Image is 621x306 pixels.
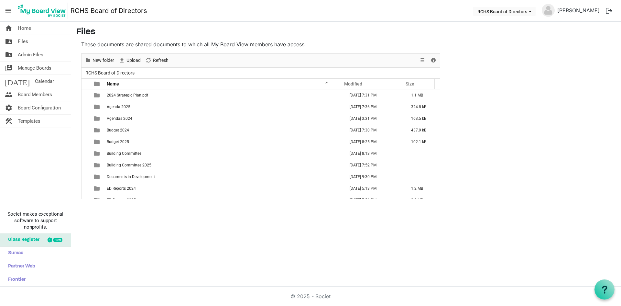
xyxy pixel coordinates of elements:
[107,105,130,109] span: Agenda 2025
[82,136,90,148] td: checkbox
[404,183,440,194] td: 1.2 MB is template cell column header Size
[343,101,404,113] td: May 15, 2025 7:36 PM column header Modified
[344,81,362,86] span: Modified
[82,89,90,101] td: checkbox
[90,89,105,101] td: is template cell column header type
[143,54,171,67] div: Refresh
[417,54,428,67] div: View
[90,113,105,124] td: is template cell column header type
[105,148,343,159] td: Building Committee is template cell column header Name
[555,4,602,17] a: [PERSON_NAME]
[5,88,13,101] span: people
[107,116,132,121] span: Agendas 2024
[404,113,440,124] td: 163.5 kB is template cell column header Size
[5,115,13,128] span: construction
[343,136,404,148] td: February 01, 2025 8:25 PM column header Modified
[105,171,343,183] td: Documents in Development is template cell column header Name
[406,81,414,86] span: Size
[90,136,105,148] td: is template cell column header type
[107,140,129,144] span: Budget 2025
[118,56,142,64] button: Upload
[5,260,35,273] span: Partner Web
[343,194,404,206] td: May 19, 2025 7:56 PM column header Modified
[82,171,90,183] td: checkbox
[90,101,105,113] td: is template cell column header type
[107,151,141,156] span: Building Committee
[82,54,116,67] div: New folder
[404,148,440,159] td: is template cell column header Size
[343,89,404,101] td: September 25, 2024 7:31 PM column header Modified
[71,4,147,17] a: RCHS Board of Directors
[82,194,90,206] td: checkbox
[90,183,105,194] td: is template cell column header type
[90,159,105,171] td: is template cell column header type
[107,163,151,167] span: Building Committee 2025
[90,194,105,206] td: is template cell column header type
[343,148,404,159] td: January 16, 2024 8:13 PM column header Modified
[84,56,115,64] button: New folder
[105,194,343,206] td: ED Reports 2025 is template cell column header Name
[144,56,170,64] button: Refresh
[105,136,343,148] td: Budget 2025 is template cell column header Name
[82,113,90,124] td: checkbox
[90,124,105,136] td: is template cell column header type
[126,56,141,64] span: Upload
[5,35,13,48] span: folder_shared
[107,175,155,179] span: Documents in Development
[404,194,440,206] td: 9.2 MB is template cell column header Size
[18,88,52,101] span: Board Members
[3,211,68,230] span: Societ makes exceptional software to support nonprofits.
[5,62,13,74] span: switch_account
[105,124,343,136] td: Budget 2024 is template cell column header Name
[18,35,28,48] span: Files
[343,113,404,124] td: September 21, 2024 3:31 PM column header Modified
[107,128,129,132] span: Budget 2024
[76,27,616,38] h3: Files
[18,62,51,74] span: Manage Boards
[18,22,31,35] span: Home
[84,69,136,77] span: RCHS Board of Directors
[90,171,105,183] td: is template cell column header type
[105,113,343,124] td: Agendas 2024 is template cell column header Name
[82,101,90,113] td: checkbox
[2,5,14,17] span: menu
[82,124,90,136] td: checkbox
[5,75,30,88] span: [DATE]
[105,101,343,113] td: Agenda 2025 is template cell column header Name
[602,4,616,17] button: logout
[105,159,343,171] td: Building Committee 2025 is template cell column header Name
[5,233,39,246] span: Glass Register
[542,4,555,17] img: no-profile-picture.svg
[53,238,62,242] div: new
[82,159,90,171] td: checkbox
[404,159,440,171] td: is template cell column header Size
[116,54,143,67] div: Upload
[343,124,404,136] td: January 15, 2024 7:30 PM column header Modified
[107,93,148,97] span: 2024 Strategic Plan.pdf
[428,54,439,67] div: Details
[5,273,26,286] span: Frontier
[92,56,115,64] span: New folder
[343,183,404,194] td: September 20, 2024 5:13 PM column header Modified
[16,3,71,19] a: My Board View Logo
[82,148,90,159] td: checkbox
[473,7,536,16] button: RCHS Board of Directors dropdownbutton
[290,293,331,300] a: © 2025 - Societ
[16,3,68,19] img: My Board View Logo
[82,183,90,194] td: checkbox
[5,101,13,114] span: settings
[18,101,61,114] span: Board Configuration
[404,89,440,101] td: 1.1 MB is template cell column header Size
[35,75,54,88] span: Calendar
[18,48,43,61] span: Admin Files
[5,22,13,35] span: home
[404,136,440,148] td: 102.1 kB is template cell column header Size
[5,48,13,61] span: folder_shared
[404,171,440,183] td: is template cell column header Size
[105,183,343,194] td: ED Reports 2024 is template cell column header Name
[81,40,440,48] p: These documents are shared documents to which all My Board View members have access.
[107,81,119,86] span: Name
[5,247,23,260] span: Sumac
[404,101,440,113] td: 324.8 kB is template cell column header Size
[418,56,426,64] button: View dropdownbutton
